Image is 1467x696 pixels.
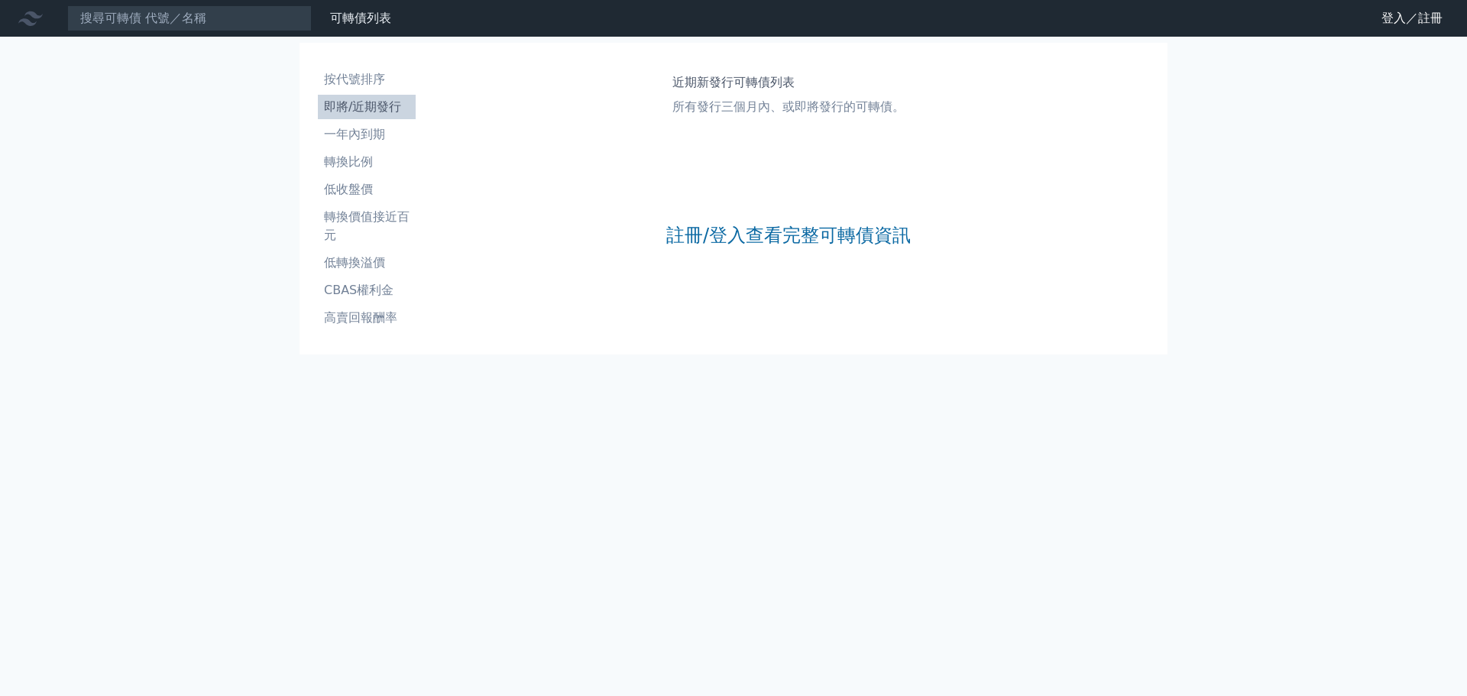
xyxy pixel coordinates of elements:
[318,125,416,144] li: 一年內到期
[318,150,416,174] a: 轉換比例
[318,70,416,89] li: 按代號排序
[672,98,905,116] p: 所有發行三個月內、或即將發行的可轉債。
[666,223,911,248] a: 註冊/登入查看完整可轉債資訊
[318,205,416,248] a: 轉換價值接近百元
[330,11,391,25] a: 可轉債列表
[318,278,416,303] a: CBAS權利金
[67,5,312,31] input: 搜尋可轉債 代號／名稱
[318,180,416,199] li: 低收盤價
[318,281,416,299] li: CBAS權利金
[318,122,416,147] a: 一年內到期
[672,73,905,92] h1: 近期新發行可轉債列表
[318,306,416,330] a: 高賣回報酬率
[318,208,416,244] li: 轉換價值接近百元
[318,251,416,275] a: 低轉換溢價
[318,98,416,116] li: 即將/近期發行
[318,153,416,171] li: 轉換比例
[318,254,416,272] li: 低轉換溢價
[1369,6,1455,31] a: 登入／註冊
[318,177,416,202] a: 低收盤價
[318,95,416,119] a: 即將/近期發行
[318,309,416,327] li: 高賣回報酬率
[318,67,416,92] a: 按代號排序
